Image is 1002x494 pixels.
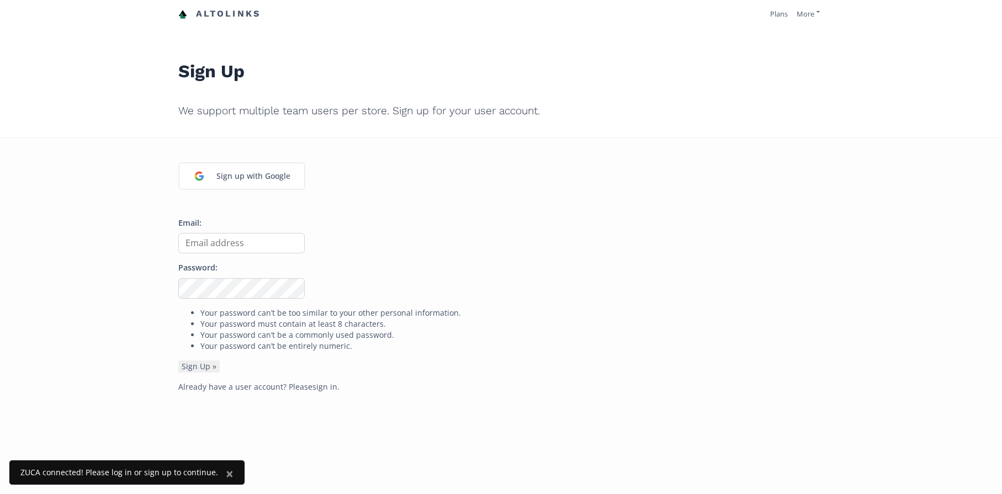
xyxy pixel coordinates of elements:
[20,467,218,478] div: ZUCA connected! Please log in or sign up to continue.
[178,217,202,229] label: Email:
[178,97,824,125] h2: We support multiple team users per store. Sign up for your user account.
[178,162,305,190] a: Sign up with Google
[226,464,234,482] span: ×
[178,36,824,88] h1: Sign Up
[200,318,824,330] li: Your password must contain at least 8 characters.
[211,164,296,188] div: Sign up with Google
[178,10,187,19] img: favicon-32x32.png
[312,381,337,392] a: sign in
[200,341,824,352] li: Your password can’t be entirely numeric.
[770,9,788,19] a: Plans
[215,460,245,487] button: Close
[178,381,824,392] p: Already have a user account? Please .
[178,360,220,373] button: Sign Up »
[797,9,819,19] a: More
[200,307,824,318] li: Your password can’t be too similar to your other personal information.
[200,330,824,341] li: Your password can’t be a commonly used password.
[188,164,211,188] img: google_login_logo_184.png
[178,262,218,274] label: Password:
[178,233,305,253] input: Email address
[178,5,261,23] a: Altolinks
